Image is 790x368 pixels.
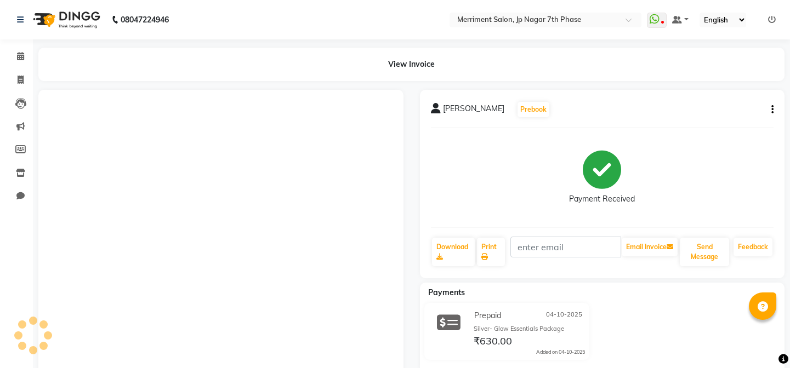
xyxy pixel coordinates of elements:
[38,48,785,81] div: View Invoice
[474,335,512,350] span: ₹630.00
[428,287,465,297] span: Payments
[622,238,678,256] button: Email Invoice
[432,238,475,266] a: Download
[546,310,582,321] span: 04-10-2025
[680,238,729,266] button: Send Message
[536,348,585,356] div: Added on 04-10-2025
[518,102,549,117] button: Prebook
[474,310,501,321] span: Prepaid
[734,238,772,256] a: Feedback
[744,324,779,357] iframe: chat widget
[28,4,103,35] img: logo
[474,324,585,334] div: Silver- Glow Essentials Package
[569,193,635,205] div: Payment Received
[443,103,504,118] span: [PERSON_NAME]
[510,237,621,257] input: enter email
[477,238,505,266] a: Print
[121,4,169,35] b: 08047224946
